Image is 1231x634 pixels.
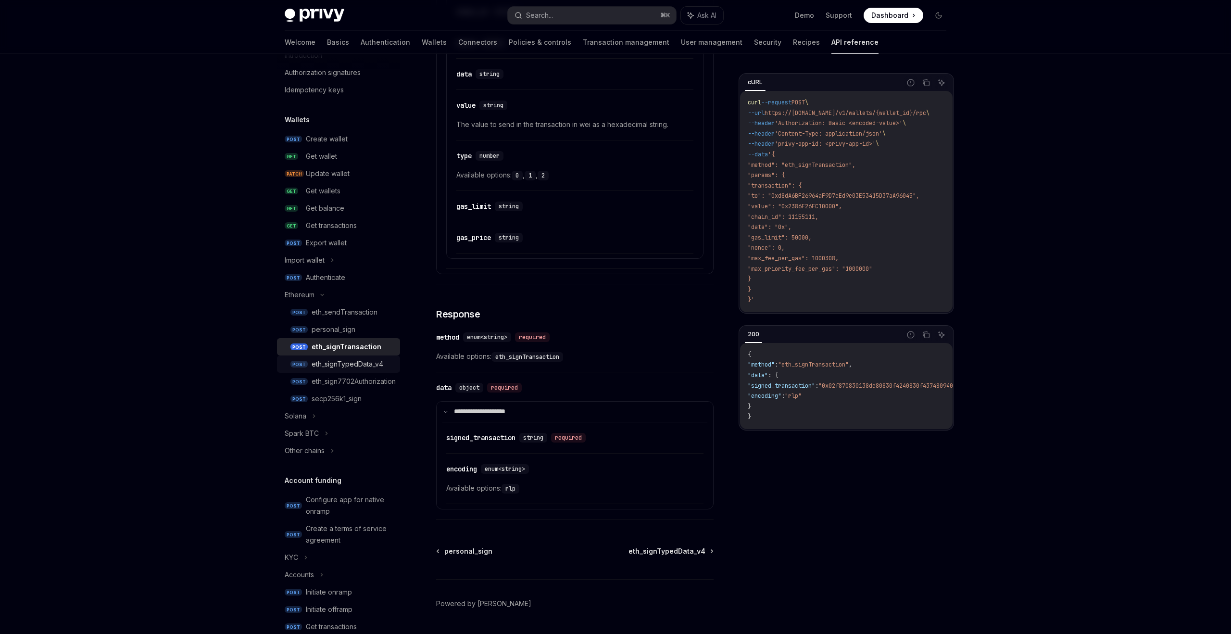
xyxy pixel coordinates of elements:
[285,502,302,509] span: POST
[306,220,357,231] div: Get transactions
[306,604,352,615] div: Initiate offramp
[306,523,394,546] div: Create a terms of service agreement
[765,109,926,117] span: https://[DOMAIN_NAME]/v1/wallets/{wallet_id}/rpc
[748,171,785,179] span: "params": {
[512,171,523,180] code: 0
[285,240,302,247] span: POST
[935,329,948,341] button: Ask AI
[904,76,917,89] button: Report incorrect code
[882,130,886,138] span: \
[931,8,946,23] button: Toggle dark mode
[791,99,805,106] span: POST
[285,623,302,631] span: POST
[277,130,400,148] a: POSTCreate wallet
[748,275,751,283] span: }
[306,185,340,197] div: Get wallets
[285,9,344,22] img: dark logo
[748,296,754,304] span: }'
[285,589,302,596] span: POST
[458,31,497,54] a: Connectors
[285,531,302,538] span: POST
[935,76,948,89] button: Ask AI
[277,81,400,99] a: Idempotency keys
[306,151,337,162] div: Get wallet
[277,200,400,217] a: GETGet balance
[456,101,476,110] div: value
[485,465,525,473] span: enum<string>
[748,265,872,273] span: "max_priority_fee_per_gas": "1000000"
[748,161,855,169] span: "method": "eth_signTransaction",
[436,599,531,609] a: Powered by [PERSON_NAME]
[628,546,705,556] span: eth_signTypedData_v4
[538,171,549,180] code: 2
[748,286,751,293] span: }
[285,569,314,581] div: Accounts
[660,12,670,19] span: ⌘ K
[903,119,906,127] span: \
[748,192,919,200] span: "to": "0xd8dA6BF26964aF9D7eEd9e03E53415D37aA96045",
[502,484,519,494] code: rlp
[285,84,344,96] div: Idempotency keys
[290,361,308,368] span: POST
[768,151,775,158] span: '{
[526,10,553,21] div: Search...
[437,546,492,556] a: personal_sign
[748,234,812,241] span: "gas_limit": 50000,
[312,341,381,353] div: eth_signTransaction
[795,11,814,20] a: Demo
[446,464,477,474] div: encoding
[920,76,932,89] button: Copy the contents from the code block
[422,31,447,54] a: Wallets
[681,31,742,54] a: User management
[815,382,818,390] span: :
[748,130,775,138] span: --header
[277,583,400,601] a: POSTInitiate onramp
[277,182,400,200] a: GETGet wallets
[285,170,304,178] span: PATCH
[849,361,852,368] span: ,
[748,361,775,368] span: "method"
[467,333,507,341] span: enum<string>
[312,306,377,318] div: eth_sendTransaction
[436,351,714,362] span: Available options:
[285,428,319,439] div: Spark BTC
[456,233,491,242] div: gas_price
[459,384,479,392] span: object
[491,352,563,362] code: eth_signTransaction
[277,601,400,618] a: POSTInitiate offramp
[446,482,703,494] span: Available options:
[483,101,503,109] span: string
[628,546,713,556] a: eth_signTypedData_v4
[748,371,768,379] span: "data"
[768,371,778,379] span: : {
[864,8,923,23] a: Dashboard
[306,237,347,249] div: Export wallet
[285,114,310,126] h5: Wallets
[436,307,480,321] span: Response
[487,383,522,393] div: required
[306,494,394,517] div: Configure app for native onramp
[306,272,345,283] div: Authenticate
[775,361,778,368] span: :
[456,169,693,181] span: Available options: , ,
[285,205,298,212] span: GET
[904,329,917,341] button: Report incorrect code
[525,171,536,180] code: 1
[748,382,815,390] span: "signed_transaction"
[748,140,775,148] span: --header
[479,152,500,160] span: number
[876,140,879,148] span: \
[681,7,723,24] button: Ask AI
[306,586,352,598] div: Initiate onramp
[745,329,762,340] div: 200
[285,410,306,422] div: Solana
[583,31,669,54] a: Transaction management
[285,274,302,281] span: POST
[306,203,344,214] div: Get balance
[778,361,849,368] span: "eth_signTransaction"
[748,413,751,420] span: }
[748,392,781,400] span: "encoding"
[456,69,472,79] div: data
[277,373,400,390] a: POSTeth_sign7702Authorization
[781,392,785,400] span: :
